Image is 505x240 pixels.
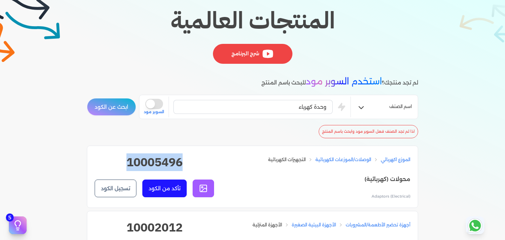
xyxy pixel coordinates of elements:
[6,213,14,222] span: 5
[9,216,27,234] button: 5
[346,222,410,228] a: أجهزة تحضير الأطعمة/المشروبات
[87,98,136,116] button: ابحث عن الكود
[261,77,418,88] p: لم تجد منتجك؟ للبحث باسم المنتج
[389,103,412,112] span: اسم الصنف
[95,180,136,197] button: تسجيل الكود
[292,222,336,228] a: الأجهزة البيتية الصغيرة
[268,175,410,184] p: (محولات (كهربائية
[306,76,382,87] span: استخدم السوبر مود
[144,109,164,115] span: السوبر مود
[142,180,187,197] button: تأكد من الكود
[268,193,410,200] p: Adaptors (Electrical)
[381,156,410,163] a: الموزع اكهربائي
[253,222,282,228] a: الأجهزة المنزلية
[351,100,418,115] button: اسم الصنف
[268,156,306,163] a: التجهيزات الكهربائية
[315,156,371,163] a: الوصلات/الموزعات الكهربائية
[173,100,333,114] input: ابحث باسم الصنف
[213,44,292,64] div: شرح البرنامج
[319,125,418,138] p: اذا لم تجد الصنف فعل السوبر مود وابحث باسم المنتج
[95,153,214,177] h2: 10005496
